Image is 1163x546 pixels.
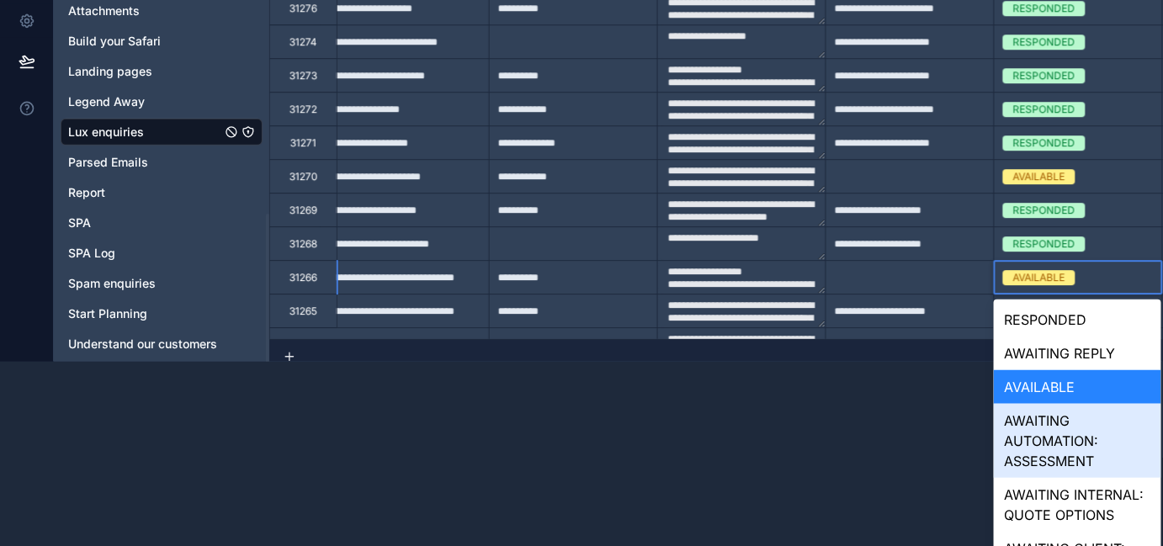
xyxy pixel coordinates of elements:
div: AVAILABLE [1013,169,1065,184]
span: Attachments [68,3,140,19]
a: SPA Log [68,245,221,262]
div: Build your Safari [61,28,263,55]
a: Landing pages [68,63,221,80]
div: Lux enquiries [61,119,263,146]
div: AWAITING REPLY [994,337,1161,370]
a: Spam enquiries [68,275,221,292]
div: 31272 [289,103,317,116]
a: Attachments [68,3,221,19]
div: RESPONDED [1013,1,1075,16]
a: Lux enquiries [68,124,221,140]
div: RESPONDED [1013,135,1075,151]
div: AVAILABLE [994,370,1161,404]
span: Report [68,184,105,201]
span: Spam enquiries [68,275,156,292]
a: Parsed Emails [68,154,221,171]
span: SPA [68,215,91,231]
div: 31264 [289,338,318,352]
div: 31266 [289,271,317,284]
div: 31268 [289,237,317,251]
span: Landing pages [68,63,152,80]
div: Spam enquiries [61,270,263,297]
div: RESPONDED [1013,102,1075,117]
span: Build your Safari [68,33,161,50]
div: 31273 [289,69,317,82]
div: 31276 [289,2,317,15]
div: 31265 [289,305,317,318]
a: Understand our customers [68,336,221,353]
div: 31274 [289,35,317,49]
div: Start Planning [61,300,263,327]
div: AVAILABLE [1013,270,1065,285]
div: Report [61,179,263,206]
div: Landing pages [61,58,263,85]
div: AWAITING INTERNAL: QUOTE OPTIONS [994,478,1161,532]
div: SPA Log [61,240,263,267]
div: SPA [61,209,263,236]
div: RESPONDED [994,303,1161,337]
div: 31271 [290,136,316,150]
span: Legend Away [68,93,145,110]
div: RESPONDED [1013,34,1075,50]
a: Legend Away [68,93,221,110]
div: Understand our customers [61,331,263,358]
div: 31270 [289,170,318,183]
div: AWAITING AUTOMATION: ASSESSMENT [994,404,1161,478]
div: Legend Away [61,88,263,115]
div: RESPONDED [1013,203,1075,218]
a: Start Planning [68,305,221,322]
span: Parsed Emails [68,154,148,171]
a: Report [68,184,221,201]
div: RESPONDED [1013,236,1075,252]
a: Build your Safari [68,33,221,50]
span: Start Planning [68,305,147,322]
span: Understand our customers [68,336,217,353]
span: SPA Log [68,245,115,262]
a: SPA [68,215,221,231]
div: 31269 [289,204,317,217]
span: Lux enquiries [68,124,144,140]
div: RESPONDED [1013,68,1075,83]
div: Parsed Emails [61,149,263,176]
